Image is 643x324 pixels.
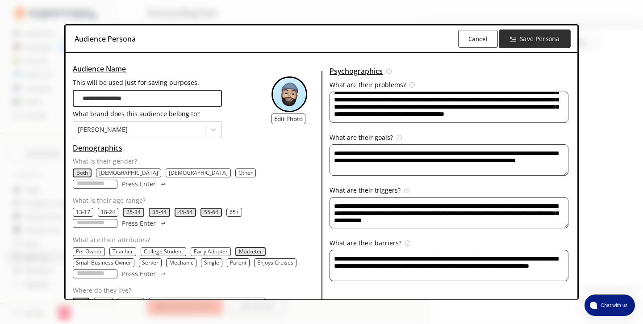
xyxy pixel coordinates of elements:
img: Tooltip Icon [386,68,392,74]
p: [DEMOGRAPHIC_DATA] [169,169,228,177]
button: Parent [230,259,246,266]
p: What is their age range? [73,197,318,204]
button: Press Enter Press Enter [122,219,167,228]
button: 65+ [230,209,239,216]
div: gender-text-list [73,168,318,189]
button: Enjoys Cruises [257,259,293,266]
button: Male [169,169,228,177]
p: What are their attributes? [73,236,318,244]
u: Psychographics [330,64,383,78]
p: What are their triggers? [330,187,401,194]
h3: Audience Persona [75,32,136,46]
p: What is their gender? [73,158,318,165]
button: Save Persona [499,29,570,48]
img: Press Enter [160,183,166,185]
button: 13-17 [76,209,90,216]
button: Single [204,259,219,266]
button: Female [99,169,158,177]
p: What brand does this audience belong to? [73,110,222,118]
button: Press Enter Press Enter [122,269,167,278]
p: This will be used just for saving purposes. [73,79,222,86]
button: Both [76,169,88,177]
p: [DEMOGRAPHIC_DATA] [99,169,158,177]
img: Tooltip Icon [405,240,410,246]
button: Atlanta, GA [152,299,263,306]
img: Press Enter [160,222,166,225]
button: Cancel [458,30,498,48]
button: 55-64 [204,209,218,216]
button: Server [142,259,159,266]
textarea: audience-persona-input-textarea [330,92,568,123]
p: Press Enter [122,181,156,188]
input: gender-input [73,180,117,189]
div: occupation-text-list [73,247,318,278]
button: Small Business Owner [76,259,131,266]
b: Cancel [468,35,488,43]
input: occupation-input [73,269,117,278]
button: Suburbs [121,299,141,306]
button: Edit Photo [271,114,305,124]
button: Pet Owner [76,248,102,255]
input: age-input [73,219,117,228]
button: Marketer [239,248,262,255]
b: Edit Photo [274,115,303,123]
h3: Demographics [73,141,321,155]
textarea: audience-persona-input-textarea [330,144,568,176]
input: audience-persona-input-input [73,90,222,107]
textarea: audience-persona-input-textarea [330,250,568,281]
b: Save Persona [519,35,559,43]
span: Chat with us [597,302,630,309]
img: Press Enter [160,273,166,275]
button: College Student [144,248,183,255]
button: Early Adopter [194,248,228,255]
p: What are their problems? [330,81,406,88]
button: Rural [97,299,110,306]
div: age-text-list [73,208,318,228]
p: What are their barriers? [330,240,401,247]
button: atlas-launcher [585,295,635,316]
button: Mechanic [169,259,193,266]
p: Where do they live? [73,287,318,294]
p: Press Enter [122,270,156,278]
button: 18-24 [101,209,115,216]
button: Press Enter Press Enter [122,180,167,189]
button: Other [238,169,253,177]
p: Press Enter [122,220,156,227]
button: 35-44 [152,209,167,216]
textarea: audience-persona-input-textarea [330,197,568,228]
img: Tooltip Icon [404,188,409,193]
p: [GEOGRAPHIC_DATA], [GEOGRAPHIC_DATA] [152,299,263,306]
button: City [76,299,86,306]
button: 45-54 [178,209,192,216]
img: Tooltip Icon [397,135,402,140]
u: Audience Name [73,64,126,74]
img: Tooltip Icon [409,82,415,88]
button: 25-34 [126,209,141,216]
button: Teacher [113,248,133,255]
p: What are their goals? [330,134,393,141]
